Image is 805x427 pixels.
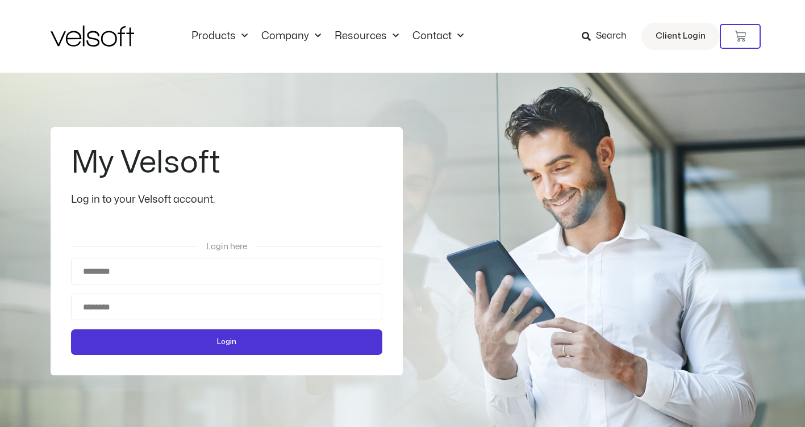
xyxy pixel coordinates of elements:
[328,30,406,43] a: ResourcesMenu Toggle
[206,242,247,251] span: Login here
[71,192,382,208] div: Log in to your Velsoft account.
[185,30,255,43] a: ProductsMenu Toggle
[656,29,706,44] span: Client Login
[641,23,720,50] a: Client Login
[217,336,236,348] span: Login
[596,29,627,44] span: Search
[255,30,328,43] a: CompanyMenu Toggle
[582,27,635,46] a: Search
[71,329,382,355] button: Login
[185,30,470,43] nav: Menu
[406,30,470,43] a: ContactMenu Toggle
[71,148,379,178] h2: My Velsoft
[51,26,134,47] img: Velsoft Training Materials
